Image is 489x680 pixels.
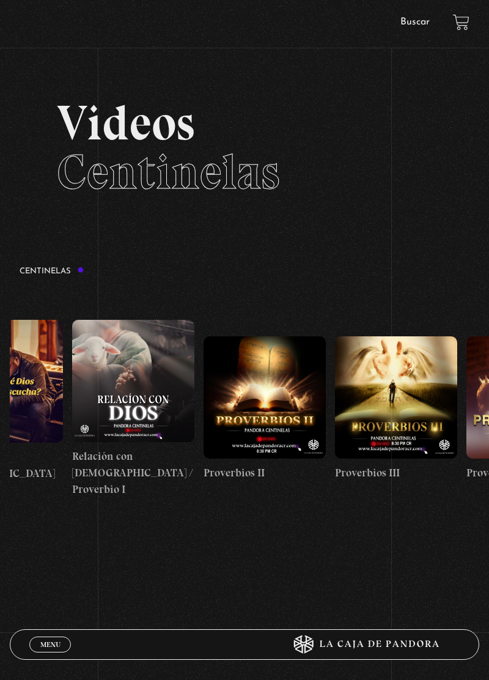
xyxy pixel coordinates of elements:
[400,17,430,27] a: Buscar
[57,142,280,201] span: Centinelas
[20,267,84,275] h3: Centinelas
[40,641,61,648] span: Menu
[72,287,194,530] a: Relación con [DEMOGRAPHIC_DATA] / Proverbio I
[204,465,326,481] h4: Proverbios II
[335,287,457,530] a: Proverbios III
[72,448,194,498] h4: Relación con [DEMOGRAPHIC_DATA] / Proverbio I
[204,287,326,530] a: Proverbios II
[57,98,432,196] h2: Videos
[335,465,457,481] h4: Proverbios III
[36,651,65,659] span: Cerrar
[453,14,469,31] a: View your shopping cart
